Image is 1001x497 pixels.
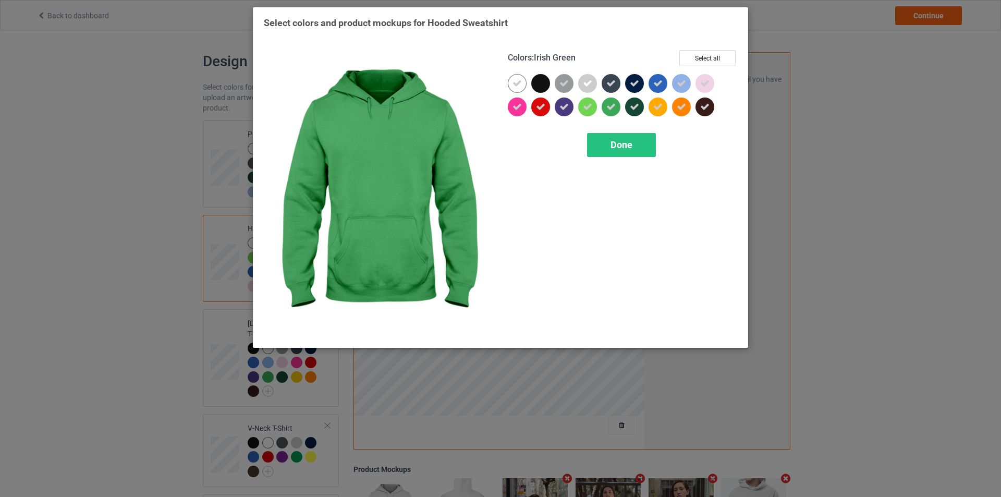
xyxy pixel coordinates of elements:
button: Select all [679,50,736,66]
h4: : [508,53,576,64]
img: regular.jpg [264,50,493,337]
span: Done [611,139,632,150]
span: Colors [508,53,532,63]
span: Select colors and product mockups for Hooded Sweatshirt [264,17,508,28]
span: Irish Green [534,53,576,63]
